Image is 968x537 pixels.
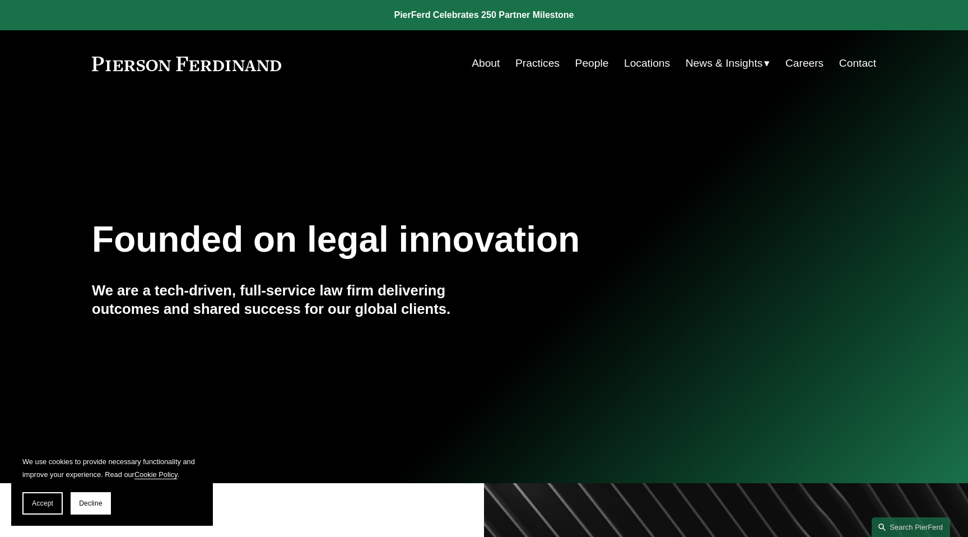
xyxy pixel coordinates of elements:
[624,53,670,74] a: Locations
[22,492,63,515] button: Accept
[872,517,950,537] a: Search this site
[22,455,202,481] p: We use cookies to provide necessary functionality and improve your experience. Read our .
[92,281,484,318] h4: We are a tech-driven, full-service law firm delivering outcomes and shared success for our global...
[686,53,770,74] a: folder dropdown
[92,219,746,260] h1: Founded on legal innovation
[472,53,500,74] a: About
[71,492,111,515] button: Decline
[785,53,823,74] a: Careers
[686,54,763,73] span: News & Insights
[134,470,178,479] a: Cookie Policy
[839,53,876,74] a: Contact
[515,53,560,74] a: Practices
[32,499,53,507] span: Accept
[79,499,103,507] span: Decline
[11,444,213,526] section: Cookie banner
[575,53,609,74] a: People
